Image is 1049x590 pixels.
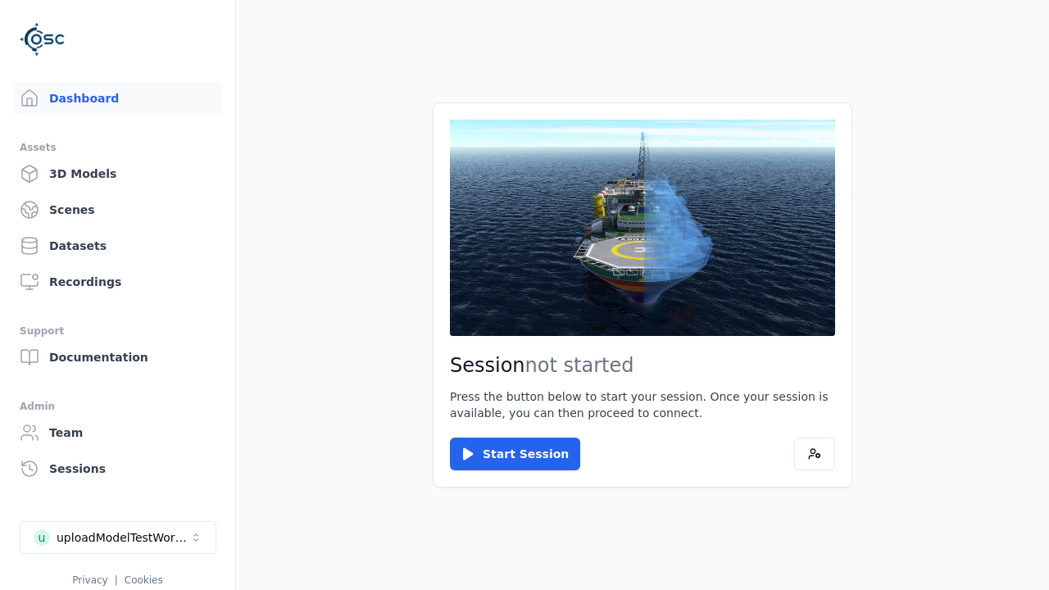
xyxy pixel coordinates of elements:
a: Cookies [125,574,163,586]
span: not started [525,354,634,377]
a: Documentation [13,341,222,374]
div: Support [20,321,216,341]
div: uploadModelTestWorkspace [57,529,189,546]
div: u [34,529,50,546]
a: Team [13,416,222,449]
a: Privacy [72,574,107,586]
h2: Session [450,352,835,379]
div: Admin [20,397,216,416]
span: | [115,574,118,586]
a: 3D Models [13,157,222,190]
a: Recordings [13,265,222,298]
a: Dashboard [13,82,222,115]
button: Select a workspace [20,521,216,554]
a: Sessions [13,452,222,485]
img: Logo [20,16,66,62]
a: Scenes [13,193,222,226]
a: Datasets [13,229,222,262]
p: Press the button below to start your session. Once your session is available, you can then procee... [450,388,835,421]
button: Start Session [450,438,580,470]
div: Assets [20,138,216,157]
